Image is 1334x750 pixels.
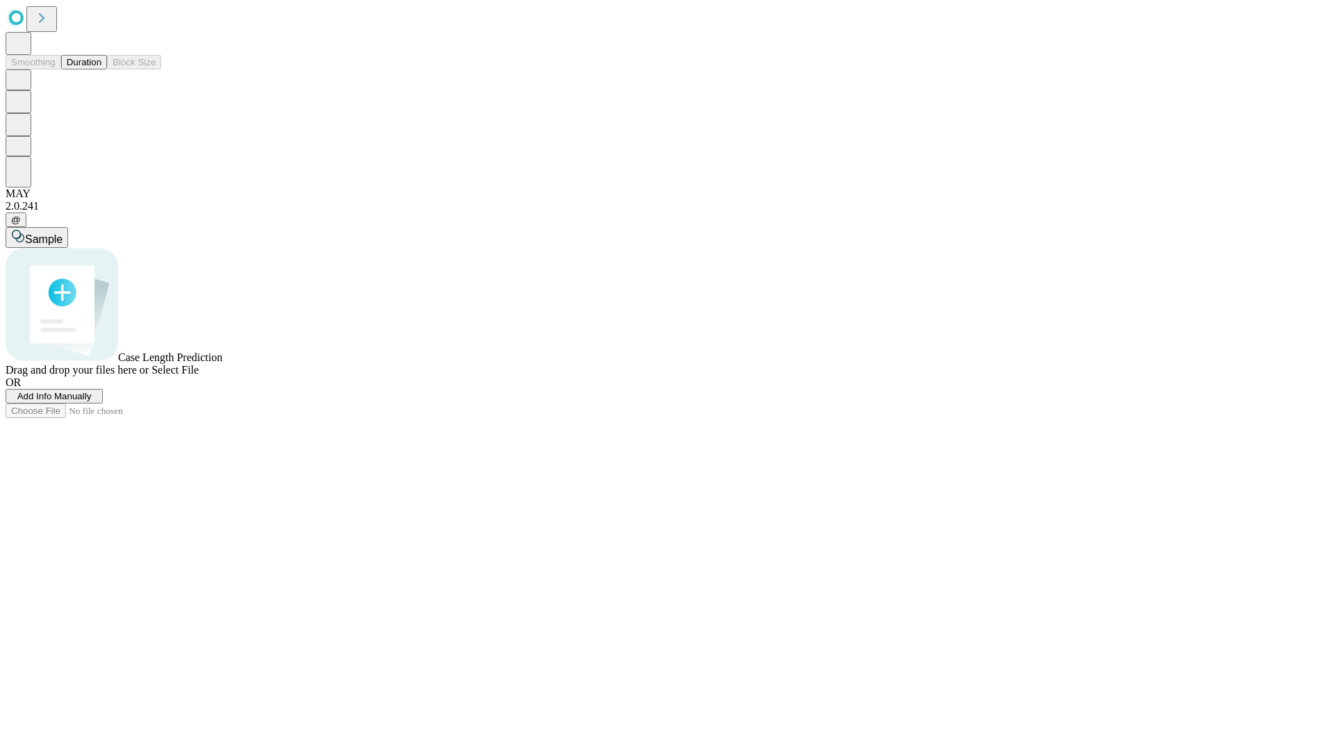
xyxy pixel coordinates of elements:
[6,364,149,376] span: Drag and drop your files here or
[6,227,68,248] button: Sample
[107,55,161,69] button: Block Size
[11,215,21,225] span: @
[6,200,1328,212] div: 2.0.241
[6,376,21,388] span: OR
[6,55,61,69] button: Smoothing
[6,389,103,403] button: Add Info Manually
[61,55,107,69] button: Duration
[151,364,199,376] span: Select File
[6,187,1328,200] div: MAY
[6,212,26,227] button: @
[17,391,92,401] span: Add Info Manually
[118,351,222,363] span: Case Length Prediction
[25,233,63,245] span: Sample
